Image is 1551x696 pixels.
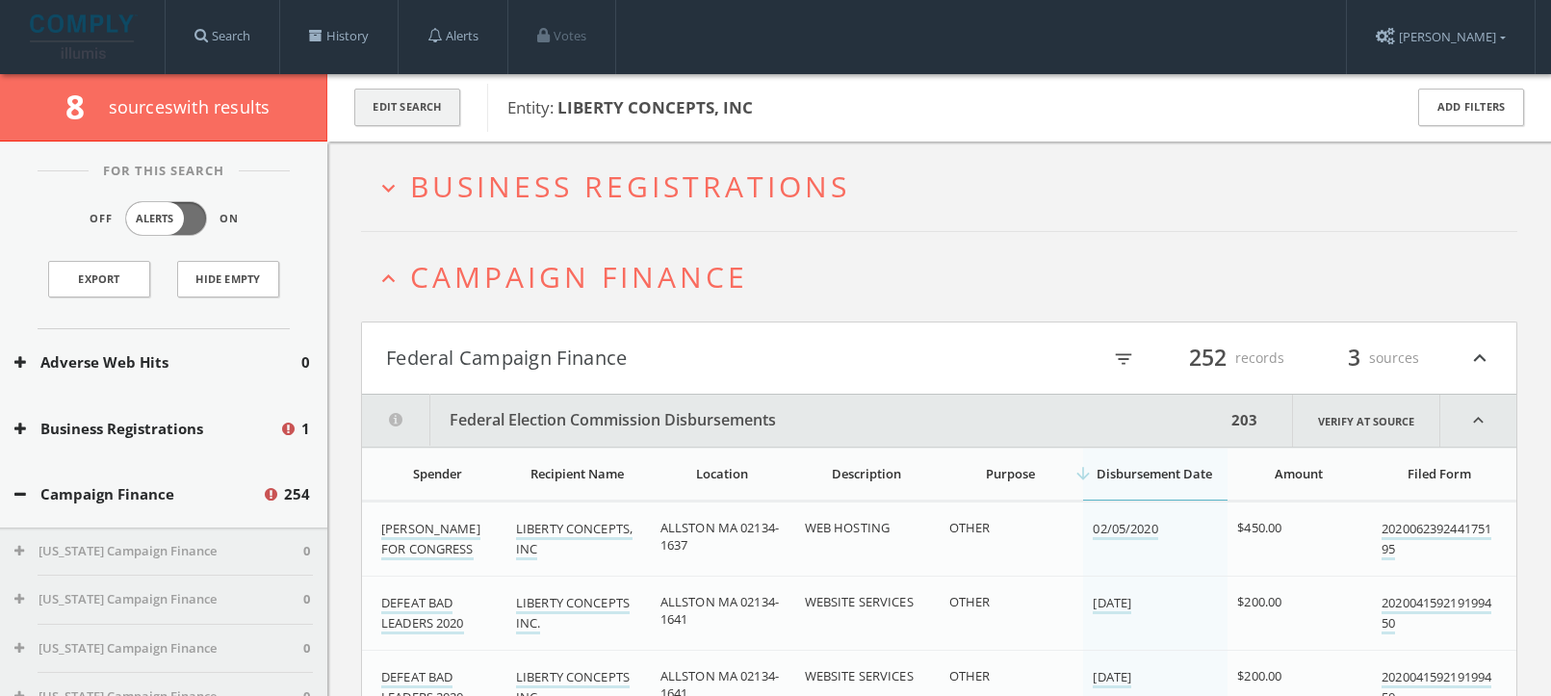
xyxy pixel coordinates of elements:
[1093,594,1131,614] a: [DATE]
[1418,89,1524,126] button: Add Filters
[1093,668,1131,688] a: [DATE]
[1226,395,1263,447] div: 203
[1292,395,1440,447] a: Verify at source
[1382,520,1491,560] a: 202006239244175195
[1440,395,1516,447] i: expand_less
[30,14,138,59] img: illumis
[381,520,480,560] a: [PERSON_NAME] FOR CONGRESS
[949,519,991,536] span: OTHER
[1237,593,1281,610] span: $200.00
[949,667,991,684] span: OTHER
[516,520,633,560] a: LIBERTY CONCEPTS, INC
[557,96,753,118] b: LIBERTY CONCEPTS, INC
[14,351,301,374] button: Adverse Web Hits
[516,465,639,482] div: Recipient Name
[303,639,310,658] span: 0
[177,261,279,297] button: Hide Empty
[1237,465,1360,482] div: Amount
[375,175,401,201] i: expand_more
[1382,465,1497,482] div: Filed Form
[410,167,850,206] span: Business Registrations
[949,465,1073,482] div: Purpose
[660,593,779,628] span: ALLSTON MA 02134-1641
[220,211,239,227] span: On
[375,170,1517,202] button: expand_moreBusiness Registrations
[14,590,303,609] button: [US_STATE] Campaign Finance
[301,351,310,374] span: 0
[410,257,748,296] span: Campaign Finance
[14,418,279,440] button: Business Registrations
[1073,464,1093,483] i: arrow_downward
[109,95,271,118] span: source s with results
[65,84,101,129] span: 8
[805,593,914,610] span: WEBSITE SERVICES
[375,266,401,292] i: expand_less
[14,483,262,505] button: Campaign Finance
[660,465,784,482] div: Location
[507,96,753,118] span: Entity:
[301,418,310,440] span: 1
[949,593,991,610] span: OTHER
[48,261,150,297] a: Export
[375,261,1517,293] button: expand_lessCampaign Finance
[90,211,113,227] span: Off
[362,395,1226,447] button: Federal Election Commission Disbursements
[1093,520,1157,540] a: 02/05/2020
[1113,348,1134,370] i: filter_list
[303,542,310,561] span: 0
[14,542,303,561] button: [US_STATE] Campaign Finance
[1180,341,1235,374] span: 252
[284,483,310,505] span: 254
[516,594,630,634] a: LIBERTY CONCEPTS INC.
[660,519,779,554] span: ALLSTON MA 02134-1637
[14,639,303,658] button: [US_STATE] Campaign Finance
[89,162,239,181] span: For This Search
[1237,519,1281,536] span: $450.00
[1382,594,1491,634] a: 202004159219199450
[1169,342,1284,374] div: records
[1467,342,1492,374] i: expand_less
[303,590,310,609] span: 0
[354,89,460,126] button: Edit Search
[381,594,464,634] a: DEFEAT BAD LEADERS 2020
[386,342,940,374] button: Federal Campaign Finance
[1237,667,1281,684] span: $200.00
[381,465,495,482] div: Spender
[805,519,890,536] span: WEB HOSTING
[805,465,928,482] div: Description
[1093,465,1216,482] div: Disbursement Date
[1304,342,1419,374] div: sources
[805,667,914,684] span: WEBSITE SERVICES
[1339,341,1369,374] span: 3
